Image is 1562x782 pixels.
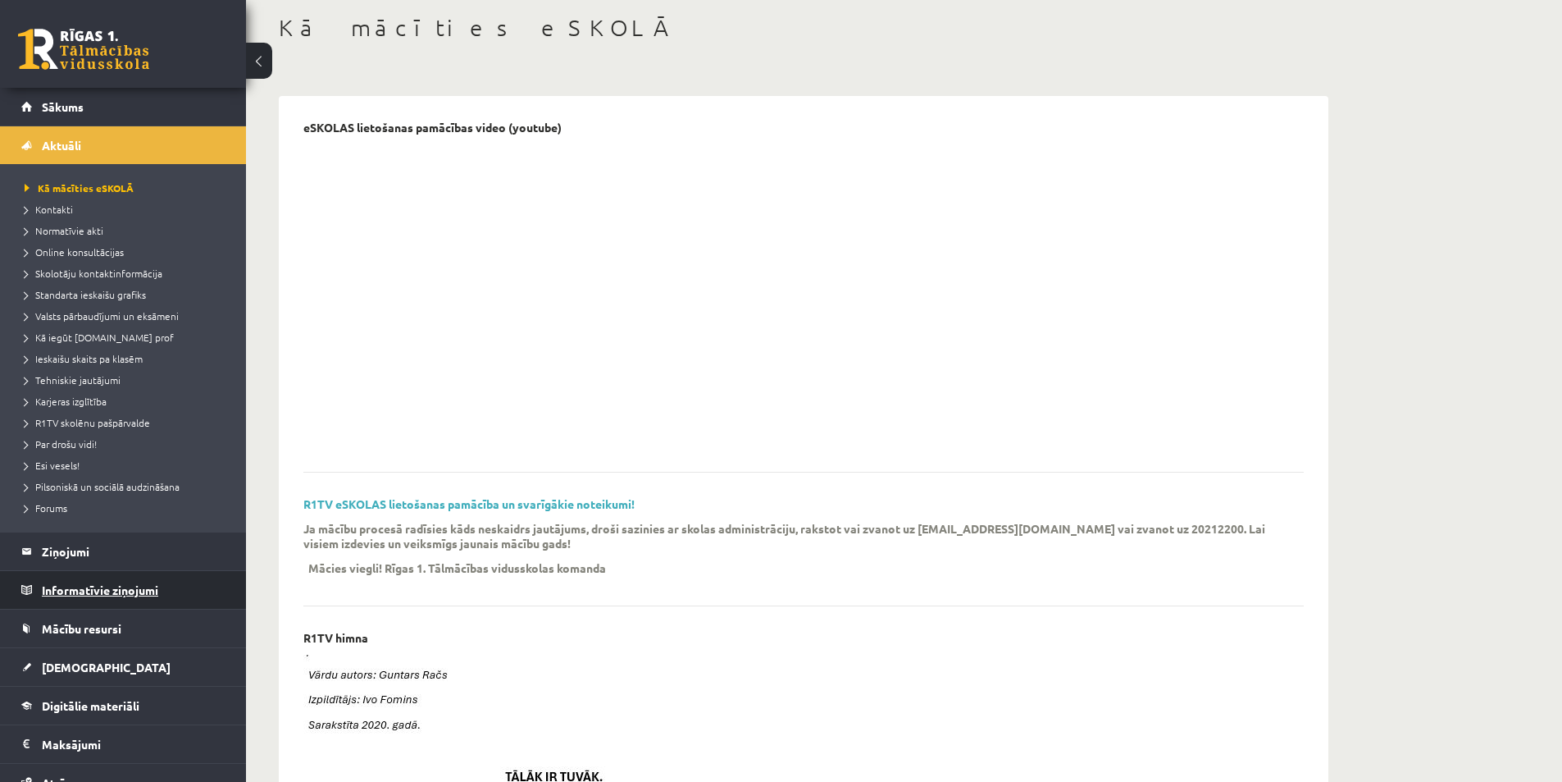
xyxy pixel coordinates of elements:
[25,459,80,472] span: Esi vesels!
[25,223,230,238] a: Normatīvie akti
[25,181,134,194] span: Kā mācīties eSKOLĀ
[18,29,149,70] a: Rīgas 1. Tālmācības vidusskola
[25,309,230,323] a: Valsts pārbaudījumi un eksāmeni
[21,725,225,763] a: Maksājumi
[25,287,230,302] a: Standarta ieskaišu grafiks
[303,496,635,511] a: R1TV eSKOLAS lietošanas pamācība un svarīgākie noteikumi!
[42,138,81,153] span: Aktuāli
[21,126,225,164] a: Aktuāli
[25,458,230,473] a: Esi vesels!
[21,610,225,647] a: Mācību resursi
[385,560,606,575] p: Rīgas 1. Tālmācības vidusskolas komanda
[25,203,73,216] span: Kontakti
[25,395,107,408] span: Karjeras izglītība
[42,698,139,713] span: Digitālie materiāli
[25,266,230,281] a: Skolotāju kontaktinformācija
[25,245,124,258] span: Online konsultācijas
[25,373,230,387] a: Tehniskie jautājumi
[25,373,121,386] span: Tehniskie jautājumi
[25,437,97,450] span: Par drošu vidi!
[42,660,171,675] span: [DEMOGRAPHIC_DATA]
[42,571,225,609] legend: Informatīvie ziņojumi
[25,181,230,195] a: Kā mācīties eSKOLĀ
[25,202,230,217] a: Kontakti
[25,437,230,451] a: Par drošu vidi!
[25,415,230,430] a: R1TV skolēnu pašpārvalde
[42,533,225,570] legend: Ziņojumi
[25,224,103,237] span: Normatīvie akti
[25,267,162,280] span: Skolotāju kontaktinformācija
[279,14,1328,42] h1: Kā mācīties eSKOLĀ
[25,394,230,409] a: Karjeras izglītība
[25,288,146,301] span: Standarta ieskaišu grafiks
[303,121,562,135] p: eSKOLAS lietošanas pamācības video (youtube)
[25,501,230,515] a: Forums
[303,631,368,645] p: R1TV himna
[21,533,225,570] a: Ziņojumi
[21,88,225,126] a: Sākums
[21,687,225,725] a: Digitālie materiāli
[25,330,230,345] a: Kā iegūt [DOMAIN_NAME] prof
[42,621,121,636] span: Mācību resursi
[42,725,225,763] legend: Maksājumi
[25,480,180,493] span: Pilsoniskā un sociālā audzināšana
[21,648,225,686] a: [DEMOGRAPHIC_DATA]
[25,351,230,366] a: Ieskaišu skaits pa klasēm
[308,560,382,575] p: Mācies viegli!
[25,416,150,429] span: R1TV skolēnu pašpārvalde
[21,571,225,609] a: Informatīvie ziņojumi
[25,352,143,365] span: Ieskaišu skaits pa klasēm
[25,245,230,259] a: Online konsultācijas
[25,309,179,322] span: Valsts pārbaudījumi un eksāmeni
[25,331,174,344] span: Kā iegūt [DOMAIN_NAME] prof
[25,479,230,494] a: Pilsoniskā un sociālā audzināšana
[42,99,84,114] span: Sākums
[25,501,67,514] span: Forums
[303,521,1279,551] p: Ja mācību procesā radīsies kāds neskaidrs jautājums, droši sazinies ar skolas administrāciju, rak...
